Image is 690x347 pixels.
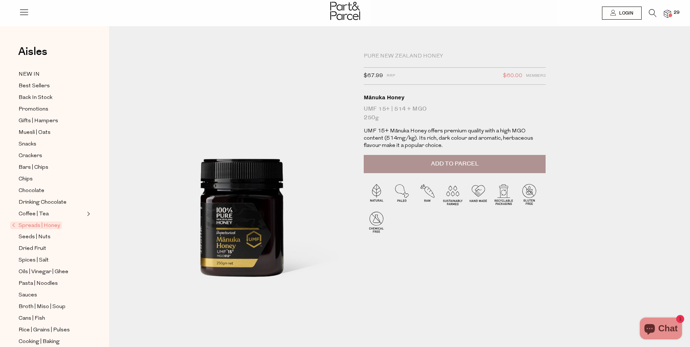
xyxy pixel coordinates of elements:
[19,279,85,288] a: Pasta | Noodles
[364,155,546,173] button: Add to Parcel
[19,291,37,300] span: Sauces
[18,44,47,60] span: Aisles
[19,70,40,79] span: NEW IN
[617,10,633,16] span: Login
[19,93,52,102] span: Back In Stock
[389,182,415,207] img: P_P-ICONS-Live_Bec_V11_Paleo.svg
[19,337,85,346] a: Cooking | Baking
[19,175,85,184] a: Chips
[602,7,642,20] a: Login
[85,210,90,218] button: Expand/Collapse Coffee | Tea
[19,302,85,311] a: Broth | Miso | Soup
[364,182,389,207] img: P_P-ICONS-Live_Bec_V11_Natural.svg
[19,163,48,172] span: Bars | Chips
[364,105,546,122] div: UMF 15+ | 514 + MGO 250g
[19,151,85,160] a: Crackers
[19,186,85,195] a: Chocolate
[19,210,85,219] a: Coffee | Tea
[131,55,353,333] img: Mānuka Honey
[19,117,58,125] span: Gifts | Hampers
[440,182,466,207] img: P_P-ICONS-Live_Bec_V11_Sustainable_Farmed.svg
[19,210,49,219] span: Coffee | Tea
[364,53,546,60] div: Pure New Zealand Honey
[19,326,85,335] a: Rice | Grains | Pulses
[19,198,85,207] a: Drinking Chocolate
[19,105,48,114] span: Promotions
[330,2,360,20] img: Part&Parcel
[664,10,671,17] a: 29
[19,314,85,323] a: Cans | Fish
[12,221,85,230] a: Spreads | Honey
[19,256,85,265] a: Spices | Salt
[491,182,516,207] img: P_P-ICONS-Live_Bec_V11_Recyclable_Packaging.svg
[364,71,383,81] span: $67.99
[19,187,44,195] span: Chocolate
[19,268,68,276] span: Oils | Vinegar | Ghee
[19,232,85,242] a: Seeds | Nuts
[19,163,85,172] a: Bars | Chips
[19,70,85,79] a: NEW IN
[19,267,85,276] a: Oils | Vinegar | Ghee
[19,81,85,91] a: Best Sellers
[19,128,51,137] span: Muesli | Oats
[364,94,546,101] div: Mānuka Honey
[19,314,45,323] span: Cans | Fish
[19,175,33,184] span: Chips
[19,233,51,242] span: Seeds | Nuts
[19,82,50,91] span: Best Sellers
[526,71,546,81] span: Members
[19,326,70,335] span: Rice | Grains | Pulses
[19,93,85,102] a: Back In Stock
[638,318,684,341] inbox-online-store-chat: Shopify online store chat
[19,198,67,207] span: Drinking Chocolate
[364,209,389,235] img: P_P-ICONS-Live_Bec_V11_Chemical_Free.svg
[10,222,62,229] span: Spreads | Honey
[19,116,85,125] a: Gifts | Hampers
[19,244,85,253] a: Dried Fruit
[415,182,440,207] img: P_P-ICONS-Live_Bec_V11_Raw.svg
[19,140,36,149] span: Snacks
[19,105,85,114] a: Promotions
[19,152,42,160] span: Crackers
[19,303,65,311] span: Broth | Miso | Soup
[19,279,58,288] span: Pasta | Noodles
[19,291,85,300] a: Sauces
[503,71,522,81] span: $60.00
[19,140,85,149] a: Snacks
[19,338,60,346] span: Cooking | Baking
[672,9,681,16] span: 29
[431,160,479,168] span: Add to Parcel
[466,182,491,207] img: P_P-ICONS-Live_Bec_V11_Handmade.svg
[516,182,542,207] img: P_P-ICONS-Live_Bec_V11_Gluten_Free.svg
[19,244,46,253] span: Dried Fruit
[19,128,85,137] a: Muesli | Oats
[364,128,546,149] p: UMF 15+ Mānuka Honey offers premium quality with a high MGO content (514mg/kg). Its rich, dark co...
[18,46,47,64] a: Aisles
[19,256,49,265] span: Spices | Salt
[387,71,395,81] span: RRP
